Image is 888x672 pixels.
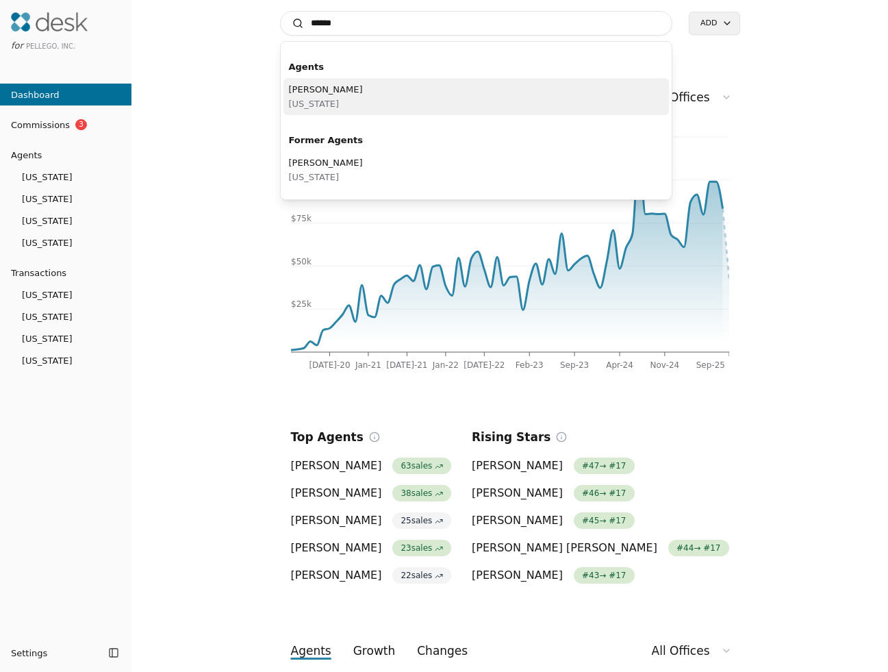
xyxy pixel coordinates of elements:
[574,567,635,584] span: # 43 → # 17
[472,512,563,529] span: [PERSON_NAME]
[560,360,589,370] tspan: Sep-23
[280,638,342,663] button: agents
[11,12,88,32] img: Desk
[689,12,739,35] button: Add
[472,567,563,584] span: [PERSON_NAME]
[431,360,458,370] tspan: Jan-22
[342,638,407,663] button: growth
[392,485,451,501] span: 38 sales
[291,299,312,309] tspan: $25k
[392,458,451,474] span: 63 sales
[291,512,382,529] span: [PERSON_NAME]
[291,427,364,447] h2: Top Agents
[606,360,633,370] tspan: Apr-24
[289,97,363,111] span: [US_STATE]
[392,540,451,556] span: 23 sales
[696,360,724,370] tspan: Sep-25
[472,485,563,501] span: [PERSON_NAME]
[392,567,451,584] span: 22 sales
[283,55,670,78] div: Agents
[472,427,550,447] h2: Rising Stars
[291,458,382,474] span: [PERSON_NAME]
[472,540,657,556] span: [PERSON_NAME] [PERSON_NAME]
[668,540,729,556] span: # 44 → # 17
[650,360,679,370] tspan: Nov-24
[283,129,670,151] div: Former Agents
[289,82,363,97] span: [PERSON_NAME]
[291,214,312,223] tspan: $75k
[309,360,350,370] tspan: [DATE]-20
[354,360,381,370] tspan: Jan-21
[464,360,505,370] tspan: [DATE]-22
[574,485,635,501] span: # 46 → # 17
[291,540,382,556] span: [PERSON_NAME]
[289,170,363,184] span: [US_STATE]
[386,360,427,370] tspan: [DATE]-21
[289,155,363,170] span: [PERSON_NAME]
[26,42,75,50] span: Pellego, Inc.
[11,40,23,51] span: for
[5,642,104,664] button: Settings
[75,119,87,130] span: 3
[515,360,543,370] tspan: Feb-23
[291,567,382,584] span: [PERSON_NAME]
[574,512,635,529] span: # 45 → # 17
[291,257,312,266] tspan: $50k
[281,53,672,199] div: Suggestions
[472,458,563,474] span: [PERSON_NAME]
[392,512,451,529] span: 25 sales
[574,458,635,474] span: # 47 → # 17
[11,646,47,660] span: Settings
[406,638,479,663] button: changes
[291,485,382,501] span: [PERSON_NAME]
